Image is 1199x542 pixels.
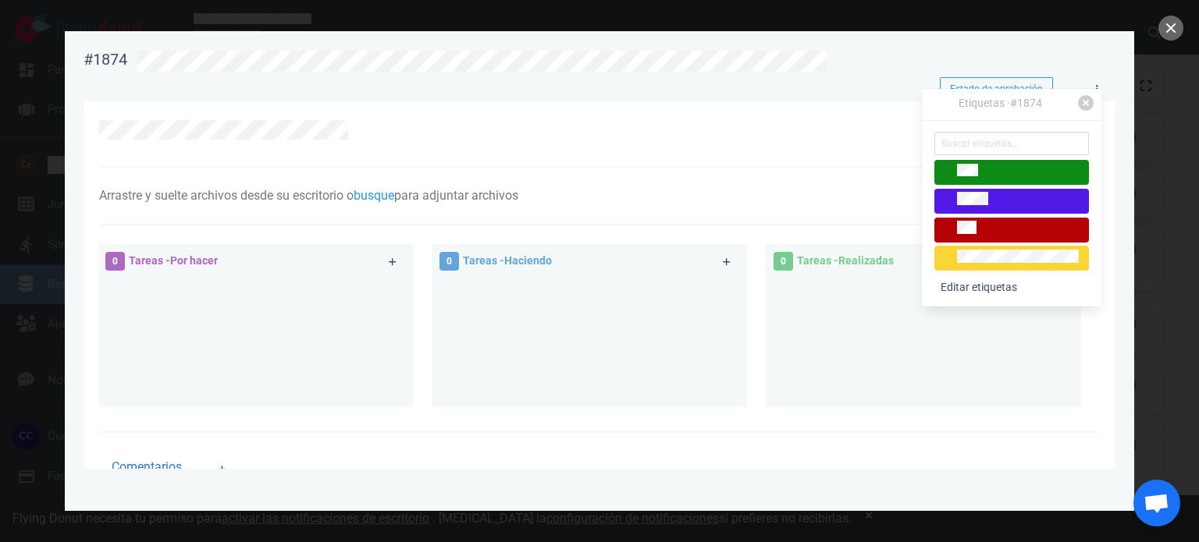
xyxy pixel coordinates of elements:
[84,50,127,69] font: #1874
[1133,480,1180,526] a: Chat abierto
[394,188,518,203] font: para adjuntar archivos
[1158,16,1183,41] button: cerca
[838,254,894,267] font: Realizadas
[941,281,1017,293] font: Editar etiquetas
[781,256,786,267] font: 0
[354,188,394,203] font: busque
[934,132,1089,155] input: Buscar etiquetas...
[1010,97,1042,109] font: #1874
[504,254,552,267] font: Haciendo
[112,459,182,474] font: Comentarios
[170,254,218,267] font: Por hacer
[99,188,354,203] font: Arrastre y suelte archivos desde su escritorio o
[463,254,504,267] font: Tareas -
[950,83,1043,94] font: Estado de aprobación
[129,254,170,267] font: Tareas -
[797,254,838,267] font: Tareas -
[447,256,452,267] font: 0
[112,256,118,267] font: 0
[959,97,1010,109] font: Etiquetas ·
[940,77,1053,101] button: Estado de aprobación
